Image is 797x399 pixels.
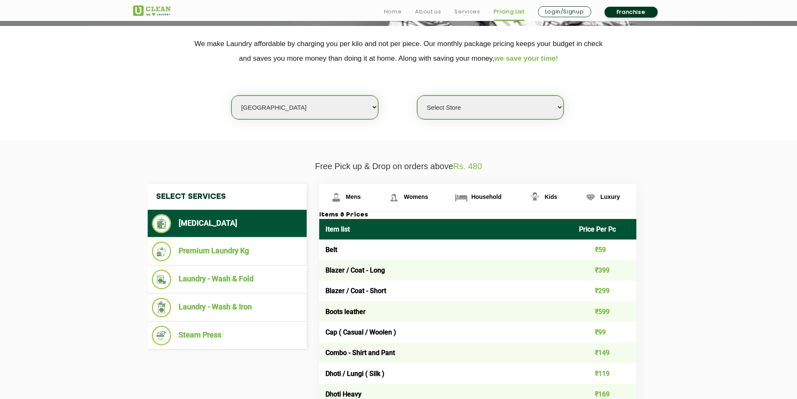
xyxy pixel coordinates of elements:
a: Home [384,7,402,17]
a: Services [454,7,480,17]
img: Womens [387,190,401,205]
td: ₹99 [573,322,636,342]
span: Household [471,193,501,200]
td: Boots leather [319,301,573,322]
span: Womens [404,193,428,200]
a: About us [415,7,441,17]
img: Mens [329,190,343,205]
span: Rs. 480 [453,162,482,171]
span: we save your time! [495,54,558,62]
a: Franchise [605,7,658,18]
img: Laundry - Wash & Fold [152,270,172,289]
a: Pricing List [494,7,525,17]
img: Premium Laundry Kg [152,242,172,261]
img: Household [454,190,469,205]
h3: Items & Prices [319,211,636,219]
h4: Select Services [148,184,307,210]
td: ₹149 [573,342,636,363]
img: Kids [528,190,542,205]
img: Steam Press [152,326,172,345]
a: Login/Signup [538,6,591,17]
th: Item list [319,219,573,239]
td: ₹599 [573,301,636,322]
span: Mens [346,193,361,200]
p: Free Pick up & Drop on orders above [133,162,664,171]
img: UClean Laundry and Dry Cleaning [133,5,171,16]
td: ₹399 [573,260,636,281]
img: Luxury [583,190,598,205]
img: Dry Cleaning [152,214,172,233]
th: Price Per Pc [573,219,636,239]
img: Laundry - Wash & Iron [152,298,172,317]
li: Laundry - Wash & Fold [152,270,302,289]
li: Premium Laundry Kg [152,242,302,261]
td: Combo - Shirt and Pant [319,342,573,363]
td: ₹119 [573,363,636,384]
td: Cap ( Casual / Woolen ) [319,322,573,342]
td: ₹299 [573,281,636,301]
td: ₹59 [573,239,636,260]
li: Steam Press [152,326,302,345]
td: Blazer / Coat - Short [319,281,573,301]
span: Kids [545,193,557,200]
td: Belt [319,239,573,260]
li: Laundry - Wash & Iron [152,298,302,317]
p: We make Laundry affordable by charging you per kilo and not per piece. Our monthly package pricin... [133,36,664,66]
td: Blazer / Coat - Long [319,260,573,281]
span: Luxury [600,193,620,200]
li: [MEDICAL_DATA] [152,214,302,233]
td: Dhoti / Lungi ( Silk ) [319,363,573,384]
